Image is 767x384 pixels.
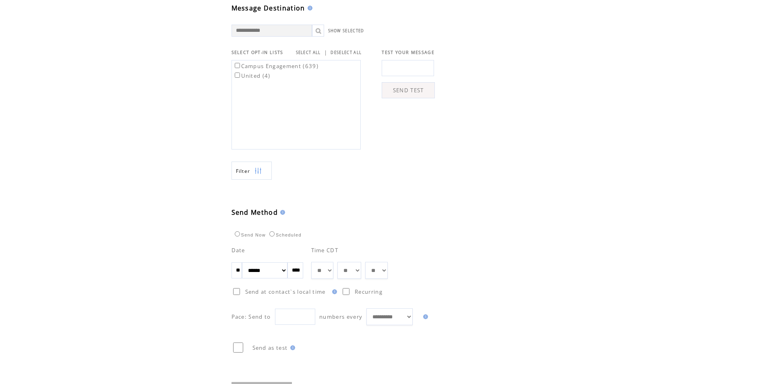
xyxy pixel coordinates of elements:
span: | [324,49,327,56]
span: Recurring [355,288,382,295]
span: numbers every [319,313,362,320]
a: DESELECT ALL [331,50,362,55]
img: help.gif [330,289,337,294]
input: United (4) [235,73,240,78]
input: Send Now [235,231,240,237]
img: help.gif [288,345,295,350]
span: Message Destination [232,4,305,12]
input: Scheduled [269,231,275,237]
a: Filter [232,162,272,180]
img: help.gif [421,314,428,319]
input: Campus Engagement (639) [235,63,240,68]
span: Pace: Send to [232,313,271,320]
span: Show filters [236,168,250,174]
a: SEND TEST [382,82,435,98]
span: Send Method [232,208,278,217]
label: Scheduled [267,232,302,237]
span: Send at contact`s local time [245,288,326,295]
img: help.gif [305,6,312,10]
label: United (4) [233,72,271,79]
span: Date [232,247,245,254]
img: filters.png [254,162,262,180]
label: Send Now [233,232,266,237]
span: Send as test [252,344,288,351]
span: TEST YOUR MESSAGE [382,50,434,55]
label: Campus Engagement (639) [233,62,319,70]
a: SELECT ALL [296,50,321,55]
img: help.gif [278,210,285,215]
a: SHOW SELECTED [328,28,364,33]
span: Time CDT [311,247,339,254]
span: SELECT OPT-IN LISTS [232,50,283,55]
